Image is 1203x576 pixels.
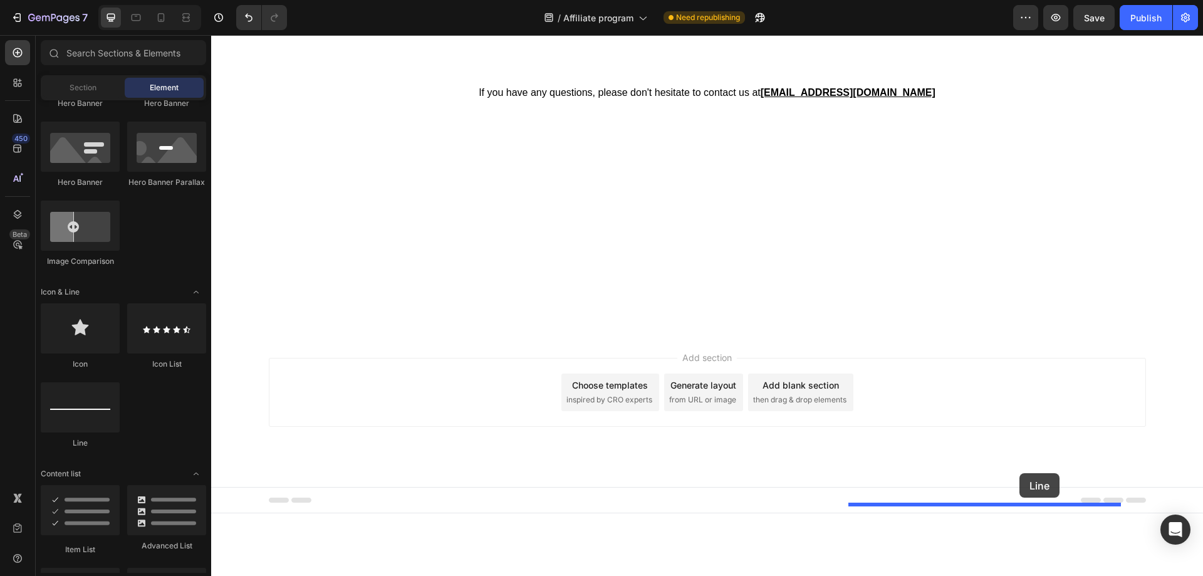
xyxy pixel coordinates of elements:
[41,177,120,188] div: Hero Banner
[236,5,287,30] div: Undo/Redo
[70,82,96,93] span: Section
[211,35,1203,576] iframe: To enrich screen reader interactions, please activate Accessibility in Grammarly extension settings
[41,98,120,109] div: Hero Banner
[12,134,30,144] div: 450
[127,540,206,552] div: Advanced List
[41,437,120,449] div: Line
[186,282,206,302] span: Toggle open
[41,544,120,555] div: Item List
[41,40,206,65] input: Search Sections & Elements
[563,11,633,24] span: Affiliate program
[127,98,206,109] div: Hero Banner
[41,286,80,298] span: Icon & Line
[1120,5,1172,30] button: Publish
[41,468,81,479] span: Content list
[558,11,561,24] span: /
[127,359,206,370] div: Icon List
[82,10,88,25] p: 7
[186,464,206,484] span: Toggle open
[1073,5,1115,30] button: Save
[676,12,740,23] span: Need republishing
[1160,515,1190,545] div: Open Intercom Messenger
[41,359,120,370] div: Icon
[9,229,30,239] div: Beta
[1084,13,1105,23] span: Save
[5,5,93,30] button: 7
[127,177,206,188] div: Hero Banner Parallax
[1130,11,1162,24] div: Publish
[41,256,120,267] div: Image Comparison
[150,82,179,93] span: Element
